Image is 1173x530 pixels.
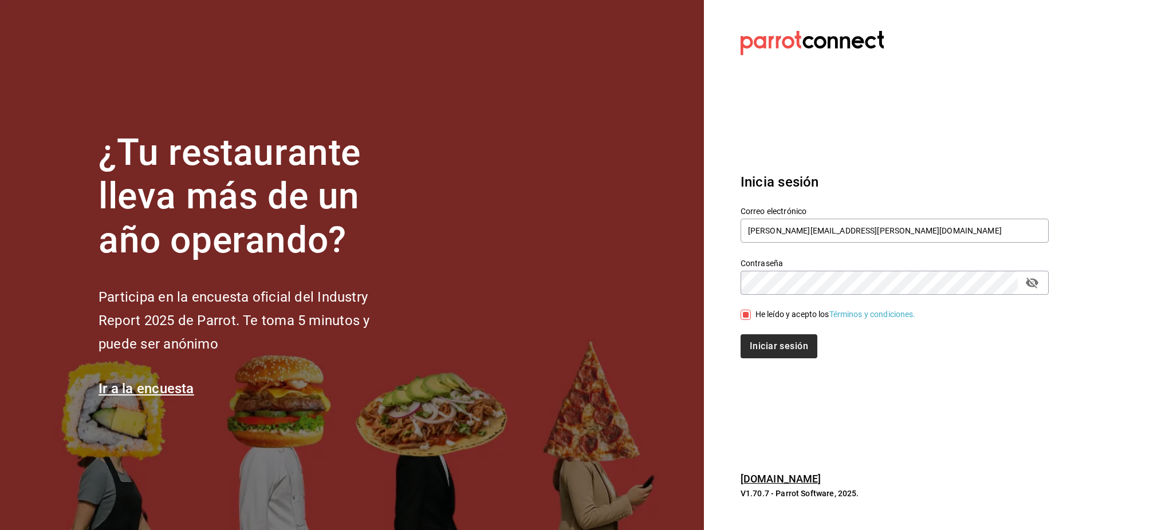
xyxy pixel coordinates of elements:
[99,381,194,397] a: Ir a la encuesta
[829,310,916,319] a: Términos y condiciones.
[741,219,1049,243] input: Ingresa tu correo electrónico
[755,308,916,321] div: He leído y acepto los
[741,259,1049,267] label: Contraseña
[99,131,408,263] h1: ¿Tu restaurante lleva más de un año operando?
[1022,273,1042,292] button: passwordField
[741,473,821,485] a: [DOMAIN_NAME]
[741,488,1049,499] p: V1.70.7 - Parrot Software, 2025.
[741,334,817,358] button: Iniciar sesión
[741,172,1049,192] h3: Inicia sesión
[741,207,1049,215] label: Correo electrónico
[99,286,408,355] h2: Participa en la encuesta oficial del Industry Report 2025 de Parrot. Te toma 5 minutos y puede se...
